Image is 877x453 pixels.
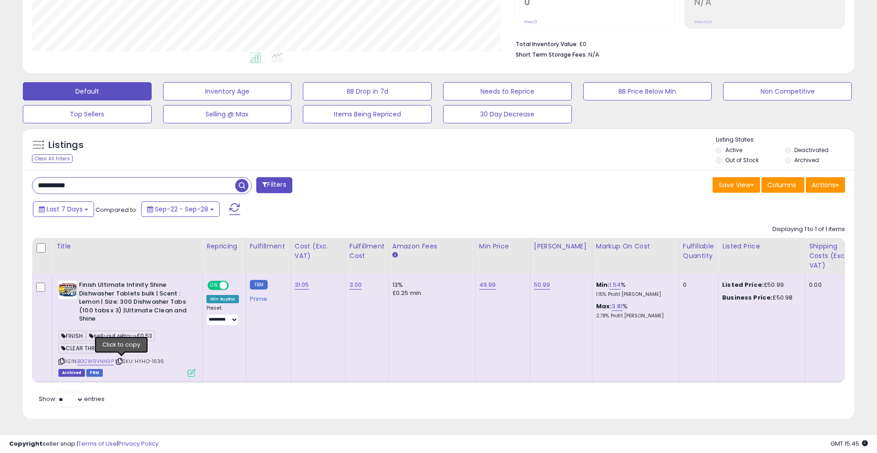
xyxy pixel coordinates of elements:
[392,242,471,251] div: Amazon Fees
[303,105,432,123] button: Items Being Repriced
[716,136,854,144] p: Listing States:
[227,282,242,290] span: OFF
[683,242,714,261] div: Fulfillable Quantity
[534,280,550,290] a: 50.99
[9,440,158,448] div: seller snap | |
[208,282,220,290] span: ON
[761,177,804,193] button: Columns
[206,242,242,251] div: Repricing
[58,343,114,353] span: CLEAR THROUGH
[77,358,114,365] a: B0CW9VNN9P
[48,139,84,152] h5: Listings
[767,180,796,190] span: Columns
[58,369,85,377] span: Listings that have been deleted from Seller Central
[596,302,672,319] div: %
[612,302,623,311] a: 3.81
[33,201,94,217] button: Last 7 Days
[694,19,712,25] small: Prev: N/A
[47,205,83,214] span: Last 7 Days
[713,177,760,193] button: Save View
[806,177,845,193] button: Actions
[725,156,759,164] label: Out of Stock
[141,201,220,217] button: Sep-22 - Sep-28
[256,177,292,193] button: Filters
[78,439,117,448] a: Terms of Use
[794,156,819,164] label: Archived
[443,82,572,100] button: Needs to Reprice
[39,395,105,403] span: Show: entries
[86,331,155,341] span: sell-out retro-¬£0.53
[58,331,85,341] span: FINISH
[56,242,199,251] div: Title
[583,82,712,100] button: BB Price Below Min
[516,38,838,49] li: £0
[303,82,432,100] button: BB Drop in 7d
[295,280,309,290] a: 31.05
[392,281,468,289] div: 13%
[479,242,526,251] div: Min Price
[79,281,190,326] b: Finish Ultimate Infinity Shine Dishwasher Tablets bulk | Scent : Lemon | Size: 300 Dishwasher Tab...
[722,242,801,251] div: Listed Price
[596,281,672,298] div: %
[349,242,385,261] div: Fulfillment Cost
[683,281,711,289] div: 0
[163,105,292,123] button: Selling @ Max
[58,281,195,375] div: ASIN:
[250,280,268,290] small: FBM
[206,305,239,326] div: Preset:
[596,313,672,319] p: 2.78% Profit [PERSON_NAME]
[588,50,599,59] span: N/A
[524,19,537,25] small: Prev: 0
[794,146,829,154] label: Deactivated
[32,154,73,163] div: Clear All Filters
[115,358,164,365] span: | SKU: HYHO-1636
[250,242,287,251] div: Fulfillment
[206,295,239,303] div: Win BuyBox
[250,292,284,303] div: Prime
[349,280,362,290] a: 3.00
[809,242,856,270] div: Shipping Costs (Exc. VAT)
[772,225,845,234] div: Displaying 1 to 1 of 1 items
[23,105,152,123] button: Top Sellers
[443,105,572,123] button: 30 Day Decrease
[722,294,798,302] div: £50.98
[516,40,578,48] b: Total Inventory Value:
[596,242,675,251] div: Markup on Cost
[516,51,587,58] b: Short Term Storage Fees:
[830,439,868,448] span: 2025-10-6 15:45 GMT
[95,205,137,214] span: Compared to:
[163,82,292,100] button: Inventory Age
[722,281,798,289] div: £50.99
[609,280,621,290] a: 1.54
[86,369,103,377] span: FBM
[722,293,772,302] b: Business Price:
[809,281,853,289] div: 0.00
[592,238,679,274] th: The percentage added to the cost of goods (COGS) that forms the calculator for Min & Max prices.
[9,439,42,448] strong: Copyright
[23,82,152,100] button: Default
[722,280,764,289] b: Listed Price:
[596,302,612,311] b: Max:
[392,289,468,297] div: £0.25 min
[392,251,398,259] small: Amazon Fees.
[479,280,496,290] a: 49.99
[118,439,158,448] a: Privacy Policy
[725,146,742,154] label: Active
[295,242,342,261] div: Cost (Exc. VAT)
[596,291,672,298] p: 1.15% Profit [PERSON_NAME]
[534,242,588,251] div: [PERSON_NAME]
[596,280,610,289] b: Min:
[155,205,208,214] span: Sep-22 - Sep-28
[723,82,852,100] button: Non Competitive
[58,281,77,299] img: 51Q-EdWi3dL._SL40_.jpg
